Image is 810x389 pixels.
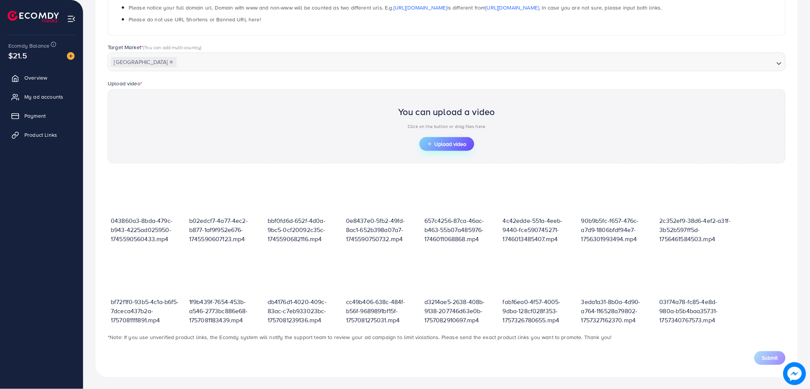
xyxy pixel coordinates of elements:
span: Upload video [427,141,467,147]
span: Overview [24,74,47,82]
a: Product Links [6,127,77,142]
a: [URL][DOMAIN_NAME] [394,4,447,11]
p: 90b9b5fc-f657-476c-a7d9-1806bfdf94e7-1756301993494.mp4 [581,216,654,243]
button: Deselect Pakistan [169,60,173,64]
p: 043860a3-8bda-479c-b943-4225ad025950-1745590560433.mp4 [111,216,183,243]
p: db4176d1-4020-409c-83ac-c7eb933023bc-1757081239136.mp4 [268,298,340,325]
p: *Note: If you use unverified product links, the Ecomdy system will notify the support team to rev... [108,333,786,342]
p: 657c4256-87ca-46ac-b463-55b07a485976-1746011068868.mp4 [424,216,497,243]
p: d3214ae5-2638-408b-9138-207746d63e0b-1757082910697.mp4 [424,298,497,325]
img: logo [8,11,59,22]
p: 3eda1a31-8b0a-4d90-a764-116528a79802-1757327162370.mp4 [581,298,654,325]
a: Payment [6,108,77,123]
span: Payment [24,112,46,120]
p: 4c42edde-551a-4eeb-9440-fce590745271-1746013485407.mp4 [503,216,575,243]
span: Please notice your full domain url. Domain with www and non-www will be counted as two different ... [129,4,662,11]
p: bf72f1f0-93b5-4c1a-b6f5-7dceca437b2a-1757081111891.mp4 [111,298,183,325]
p: 1f9b439f-7654-453b-a546-2773bc886e68-1757081183439.mp4 [189,298,261,325]
p: fab16ea0-4f57-4005-9dba-128cf028f353-1757326780655.mp4 [503,298,575,325]
span: Ecomdy Balance [8,42,49,50]
span: [GEOGRAPHIC_DATA] [111,57,177,68]
span: Submit [762,354,778,362]
span: Product Links [24,131,57,139]
h2: You can upload a video [398,106,495,117]
p: 03f74a78-fc85-4e8d-980a-b5b4baa35731-1757340767573.mp4 [660,298,732,325]
img: menu [67,14,76,23]
span: $21.5 [8,50,27,61]
a: Overview [6,70,77,85]
span: My ad accounts [24,93,63,101]
div: Search for option [108,53,786,71]
img: image [785,364,805,384]
button: Upload video [419,137,474,151]
button: Submit [754,351,786,365]
label: Target Market [108,43,202,51]
p: Click on the button or drag files here [398,122,495,131]
p: cc49b406-638c-484f-b56f-9689891bf15f-1757081275031.mp4 [346,298,418,325]
span: (You can add multi-country) [143,44,201,51]
p: 0e8437e0-5fb2-49fd-8ac1-652b398a07a7-1745590750732.mp4 [346,216,418,243]
a: My ad accounts [6,89,77,104]
input: Search for option [177,57,773,69]
label: Upload video [108,80,142,87]
p: 2c352ef9-38d6-4ef2-a31f-3b52b597ff5d-1756461584503.mp4 [660,216,732,243]
img: image [67,52,75,60]
span: Please do not use URL Shortens or Banned URL here! [129,16,261,23]
p: b02edcf7-4a77-4ec2-b877-1af9f952e676-1745590607123.mp4 [189,216,261,243]
a: [URL][DOMAIN_NAME] [486,4,539,11]
p: bbf0fd6d-652f-4d0a-9bc5-0cf20092c35c-1745590682116.mp4 [268,216,340,243]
